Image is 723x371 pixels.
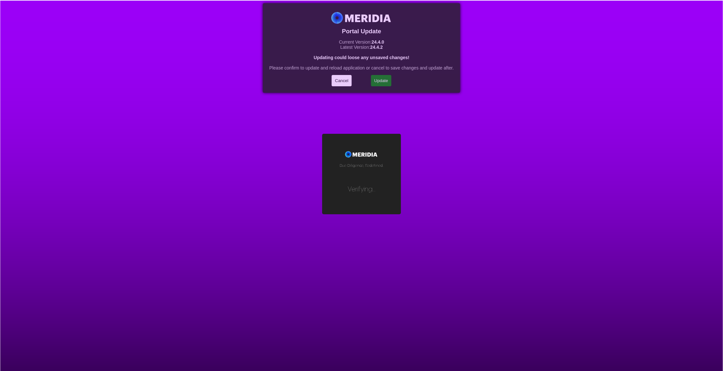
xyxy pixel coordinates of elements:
p: Current Version: Latest Version: Please confirm to update and reload application or cancel to sav... [269,39,453,70]
h3: Portal Update [269,28,453,35]
strong: Updating could loose any unsaved changes! [314,55,409,60]
strong: 24.4.2 [370,45,383,50]
button: Cancel [332,75,352,86]
strong: 24.4.0 [372,39,384,45]
img: Meridia Logo [329,10,394,26]
button: Update [371,75,391,86]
